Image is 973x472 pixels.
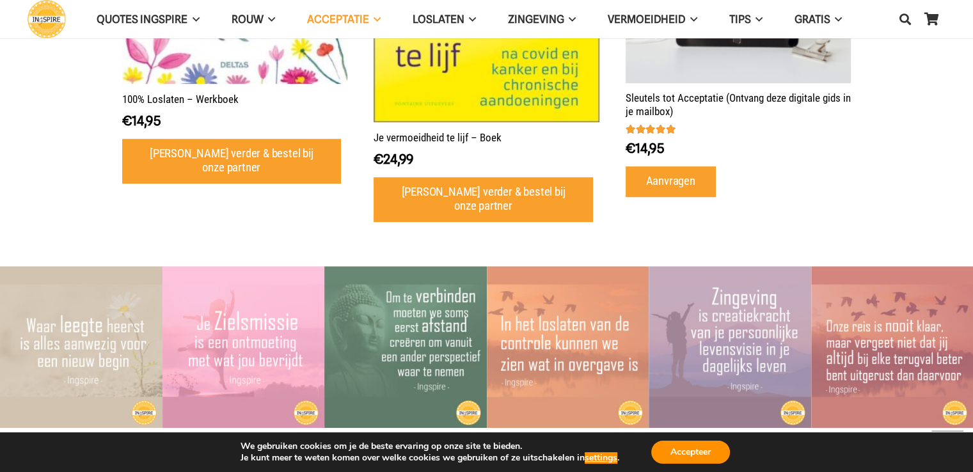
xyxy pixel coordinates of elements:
[464,3,476,35] span: Loslaten Menu
[413,13,464,26] span: Loslaten
[626,166,716,197] a: Aanvragen
[592,3,713,36] a: VERMOEIDHEIDVERMOEIDHEID Menu
[626,91,851,118] h2: Sleutels tot Acceptatie (Ontvang deze digitale gids in je mailbox)
[122,93,348,106] h2: 100% Loslaten – Werkboek
[291,3,397,36] a: AcceptatieAcceptatie Menu
[649,266,811,429] a: Zingeving is creatiekracht van je persoonlijke levensvisie in je dagelijks leven – citaat van Ing...
[779,3,858,36] a: GRATISGRATIS Menu
[685,3,697,35] span: VERMOEIDHEID Menu
[830,3,842,35] span: GRATIS Menu
[122,113,161,129] bdi: 14,95
[492,3,592,36] a: ZingevingZingeving Menu
[324,266,487,429] img: Quote over Verbinding - Om te verbinden moeten we afstand creëren om vanuit een ander perspectief...
[241,441,619,452] p: We gebruiken cookies om je de beste ervaring op onze site te bieden.
[215,3,290,36] a: ROUWROUW Menu
[122,139,342,183] a: Lees verder & bestel bij onze partner
[374,151,383,167] span: €
[892,3,918,35] a: Zoeken
[626,124,678,135] span: Gewaardeerd uit 5
[97,13,187,26] span: QUOTES INGSPIRE
[81,3,215,36] a: QUOTES INGSPIREQUOTES INGSPIRE Menu
[263,3,274,35] span: ROUW Menu
[564,3,576,35] span: Zingeving Menu
[750,3,762,35] span: TIPS Menu
[374,177,593,221] a: Lees verder & bestel bij onze partner
[651,441,730,464] button: Accepteer
[487,266,649,429] a: In het loslaten van de controle kunnen we zien wat in overgave is – citaat van Ingspire
[729,13,750,26] span: TIPS
[369,3,381,35] span: Acceptatie Menu
[187,3,199,35] span: QUOTES INGSPIRE Menu
[713,3,778,36] a: TIPSTIPS Menu
[626,124,678,135] div: Gewaardeerd 5.00 uit 5
[374,131,599,144] h2: Je vermoeidheid te lijf – Boek
[324,266,487,429] a: Om te verbinden moeten we soms eerst afstand creëren – Citaat van Ingspire
[122,113,132,129] span: €
[795,13,830,26] span: GRATIS
[162,266,325,429] a: Je zielsmissie is een ontmoeting met wat jou bevrijdt ©
[397,3,492,36] a: LoslatenLoslaten Menu
[608,13,685,26] span: VERMOEIDHEID
[508,13,564,26] span: Zingeving
[307,13,369,26] span: Acceptatie
[931,430,963,462] a: Terug naar top
[241,452,619,464] p: Je kunt meer te weten komen over welke cookies we gebruiken of ze uitschakelen in .
[374,151,413,167] bdi: 24,99
[487,266,649,429] img: Spreuk over controle loslaten om te accepteren wat is - citaat van Ingspire
[231,13,263,26] span: ROUW
[649,266,811,429] img: Zingeving is ceatiekracht van je persoonlijke levensvisie in je dagelijks leven - citaat van Inge...
[585,452,617,464] button: settings
[626,140,635,156] span: €
[626,140,664,156] bdi: 14,95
